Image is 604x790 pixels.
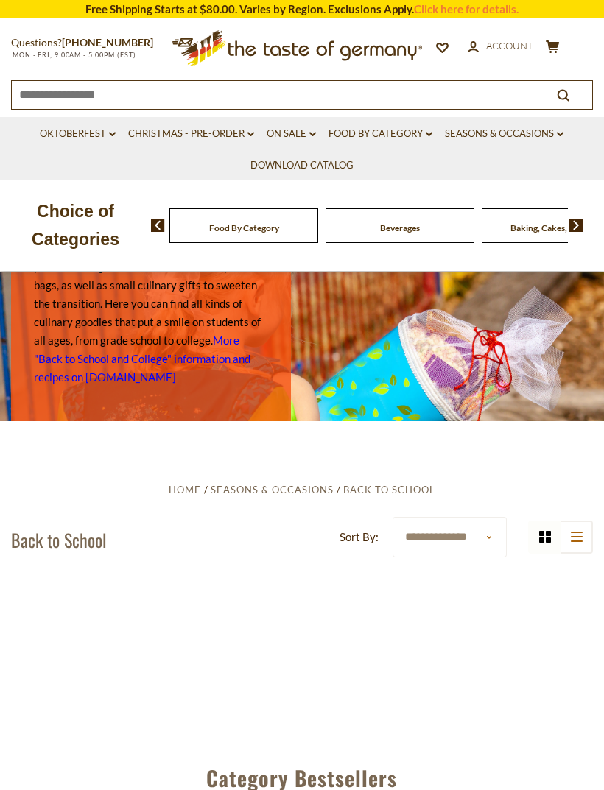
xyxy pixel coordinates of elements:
[40,126,116,142] a: Oktoberfest
[169,484,201,495] a: Home
[11,51,136,59] span: MON - FRI, 9:00AM - 5:00PM (EST)
[211,484,334,495] a: Seasons & Occasions
[267,126,316,142] a: On Sale
[486,40,533,52] span: Account
[62,36,153,49] a: [PHONE_NUMBER]
[34,184,268,387] p: It is a custom in [GEOGRAPHIC_DATA] to present first-graders with a cone-shaped, decorative bag, ...
[569,219,583,232] img: next arrow
[11,529,107,551] h1: Back to School
[250,158,354,174] a: Download Catalog
[329,126,432,142] a: Food By Category
[510,222,603,233] a: Baking, Cakes, Desserts
[343,484,435,495] a: Back to School
[11,34,164,52] p: Questions?
[445,126,563,142] a: Seasons & Occasions
[340,528,379,546] label: Sort By:
[128,126,254,142] a: Christmas - PRE-ORDER
[414,2,519,15] a: Click here for details.
[34,334,250,384] a: More "Back to School and College" information and recipes on [DOMAIN_NAME]
[380,222,420,233] a: Beverages
[151,219,165,232] img: previous arrow
[468,38,533,54] a: Account
[209,222,279,233] a: Food By Category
